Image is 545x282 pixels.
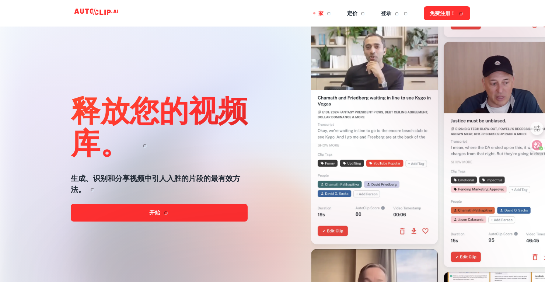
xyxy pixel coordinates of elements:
[424,6,470,20] button: 免费注册！
[71,92,248,160] font: 释放您的视频库。
[318,11,324,17] font: 家
[347,11,357,17] font: 定价
[71,174,240,194] font: 生成、识别和分享视频中引人入胜的片段的最有效方法。
[381,11,400,17] font: 登录
[430,11,455,17] font: 免费注册！
[149,209,160,216] font: 开始
[71,204,248,222] a: 开始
